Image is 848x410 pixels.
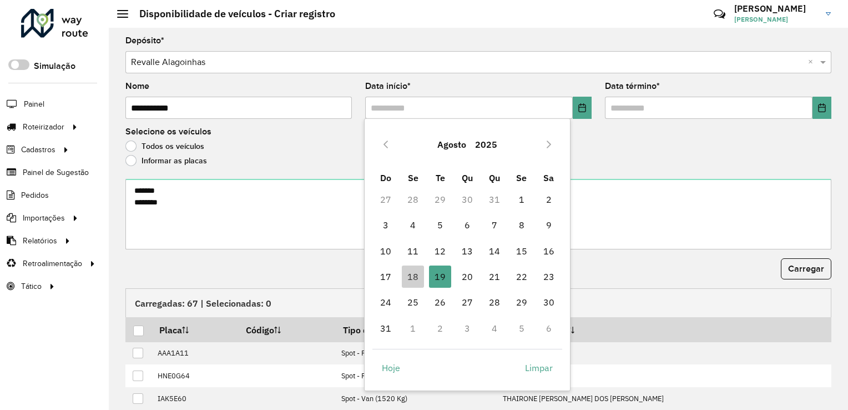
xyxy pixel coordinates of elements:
[481,264,508,289] td: 21
[375,317,397,339] span: 31
[152,318,238,342] th: Placa
[372,187,400,212] td: 27
[372,212,400,238] td: 3
[535,264,562,289] td: 23
[456,266,478,288] span: 20
[427,315,454,341] td: 2
[429,240,451,262] span: 12
[483,291,506,313] span: 28
[400,289,427,315] td: 25
[23,121,64,133] span: Roteirizador
[372,357,410,379] button: Hoje
[427,264,454,289] td: 19
[489,172,500,183] span: Qu
[454,187,481,212] td: 30
[535,187,562,212] td: 2
[400,212,427,238] td: 4
[335,387,497,410] td: Spot - Van (1520 Kg)
[543,172,554,183] span: Sa
[429,214,451,236] span: 5
[125,288,831,317] div: Carregadas: 67 | Selecionadas: 0
[23,235,57,247] span: Relatórios
[511,266,533,288] span: 22
[456,240,478,262] span: 13
[402,291,424,313] span: 25
[481,238,508,263] td: 14
[573,97,592,119] button: Choose Date
[21,144,55,156] span: Cadastros
[436,172,445,183] span: Te
[808,56,817,69] span: Clear all
[427,238,454,263] td: 12
[125,141,204,152] label: Todos os veículos
[34,59,75,73] label: Simulação
[375,214,397,236] span: 3
[152,364,238,387] td: HNE0G64
[538,214,560,236] span: 9
[125,34,164,47] label: Depósito
[535,315,562,341] td: 6
[372,238,400,263] td: 10
[335,318,497,342] th: Tipo de veículo
[375,240,397,262] span: 10
[508,264,536,289] td: 22
[408,172,418,183] span: Se
[511,214,533,236] span: 8
[377,136,395,153] button: Previous Month
[508,238,536,263] td: 15
[382,361,400,374] span: Hoje
[380,172,391,183] span: Do
[481,187,508,212] td: 31
[511,188,533,211] span: 1
[481,212,508,238] td: 7
[372,315,400,341] td: 31
[538,291,560,313] span: 30
[538,188,560,211] span: 2
[708,2,731,26] a: Contato Rápido
[238,318,335,342] th: Código
[497,318,831,342] th: Transportadora
[375,266,397,288] span: 17
[462,172,473,183] span: Qu
[781,258,831,279] button: Carregar
[516,172,527,183] span: Se
[23,212,65,224] span: Importações
[375,291,397,313] span: 24
[456,214,478,236] span: 6
[21,281,42,292] span: Tático
[400,264,427,289] td: 18
[535,238,562,263] td: 16
[481,289,508,315] td: 28
[125,155,207,166] label: Informar as placas
[400,187,427,212] td: 28
[372,264,400,289] td: 17
[535,289,562,315] td: 30
[454,315,481,341] td: 3
[511,291,533,313] span: 29
[402,214,424,236] span: 4
[483,240,506,262] span: 14
[427,212,454,238] td: 5
[788,264,824,273] span: Carregar
[516,357,562,379] button: Limpar
[429,291,451,313] span: 26
[535,212,562,238] td: 9
[734,14,817,24] span: [PERSON_NAME]
[497,387,831,410] td: THAIRONE [PERSON_NAME] DOS [PERSON_NAME]
[508,212,536,238] td: 8
[508,187,536,212] td: 1
[538,240,560,262] span: 16
[128,8,335,20] h2: Disponibilidade de veículos - Criar registro
[335,364,497,387] td: Spot - Fiorino (650 Kg)
[481,315,508,341] td: 4
[427,289,454,315] td: 26
[454,238,481,263] td: 13
[497,364,831,387] td: [PERSON_NAME]
[454,264,481,289] td: 20
[402,266,424,288] span: 18
[335,342,497,364] td: Spot - Fiorino (650 Kg)
[471,131,502,158] button: Choose Year
[23,258,82,269] span: Retroalimentação
[24,98,44,110] span: Painel
[429,266,451,288] span: 19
